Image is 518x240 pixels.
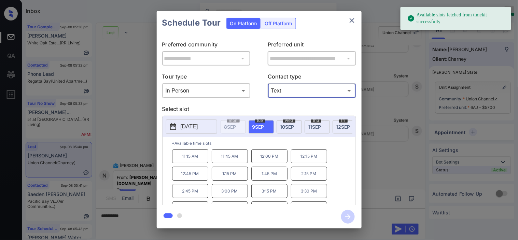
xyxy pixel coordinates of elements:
span: tue [255,118,265,123]
div: In Person [164,85,249,96]
p: *Available time slots [172,137,356,149]
p: 11:45 AM [212,149,248,163]
span: wed [283,118,295,123]
p: 3:15 PM [251,184,288,198]
p: 3:45 PM [172,201,208,215]
p: Contact type [268,72,356,83]
p: 2:15 PM [291,167,327,181]
p: Select slot [162,105,356,116]
p: 2:45 PM [172,184,208,198]
span: 10 SEP [280,124,294,130]
p: Tour type [162,72,251,83]
p: 4:00 PM [212,201,248,215]
div: date-select [277,120,302,133]
p: Preferred community [162,40,251,51]
p: 3:00 PM [212,184,248,198]
button: close [345,14,359,27]
p: 4:15 PM [251,201,288,215]
p: 12:45 PM [172,167,208,181]
p: 1:45 PM [251,167,288,181]
p: 12:00 PM [251,149,288,163]
button: [DATE] [166,119,217,134]
p: [DATE] [181,123,198,131]
div: On Platform [227,18,261,29]
p: 11:15 AM [172,149,208,163]
p: 12:15 PM [291,149,327,163]
p: 3:30 PM [291,184,327,198]
div: date-select [333,120,358,133]
button: btn-next [337,208,359,226]
div: date-select [305,120,330,133]
p: 4:30 PM [291,201,327,215]
div: date-select [249,120,274,133]
div: Available slots fetched from timekit successfully [407,9,506,28]
span: 12 SEP [336,124,350,130]
span: fri [339,118,348,123]
div: Off Platform [262,18,296,29]
h2: Schedule Tour [157,11,226,35]
span: 11 SEP [308,124,321,130]
span: 9 SEP [252,124,264,130]
p: 1:15 PM [212,167,248,181]
span: thu [311,118,321,123]
p: Preferred unit [268,40,356,51]
div: Text [269,85,354,96]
